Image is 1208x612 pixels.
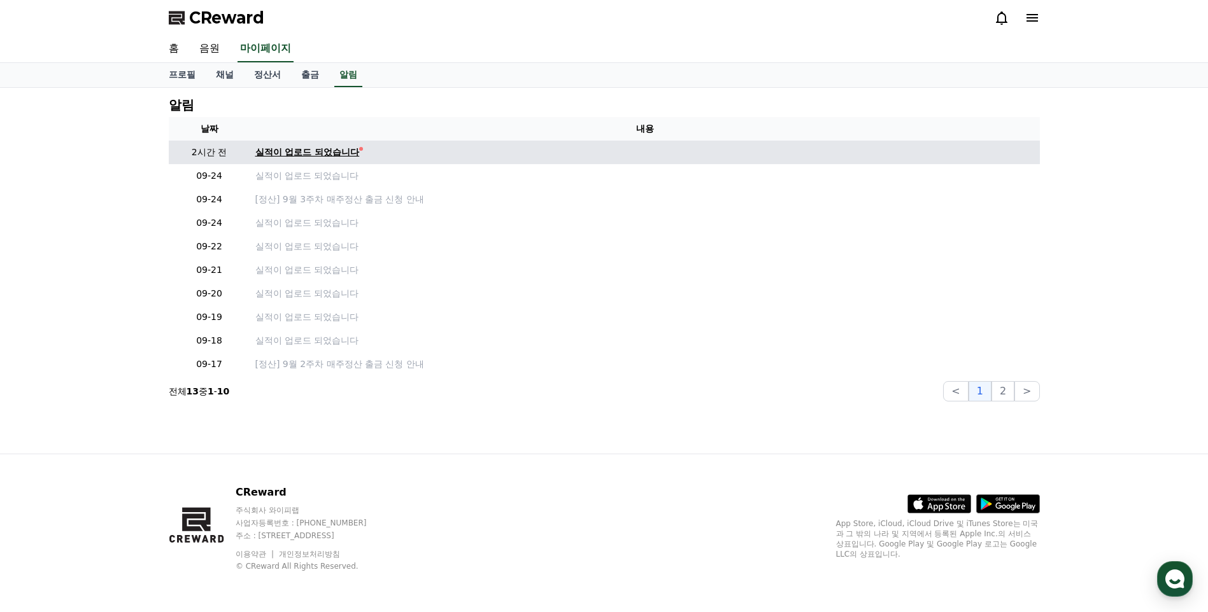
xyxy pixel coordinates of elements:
a: 알림 [334,63,362,87]
p: CReward [236,485,391,500]
th: 내용 [250,117,1040,141]
a: 실적이 업로드 되었습니다 [255,169,1035,183]
button: 1 [969,381,991,401]
a: 실적이 업로드 되었습니다 [255,240,1035,253]
a: 실적이 업로드 되었습니다 [255,216,1035,230]
p: 2시간 전 [174,146,245,159]
p: 사업자등록번호 : [PHONE_NUMBER] [236,518,391,528]
p: App Store, iCloud, iCloud Drive 및 iTunes Store는 미국과 그 밖의 나라 및 지역에서 등록된 Apple Inc.의 서비스 상표입니다. Goo... [836,518,1040,559]
a: 설정 [164,403,245,435]
a: CReward [169,8,264,28]
span: 설정 [197,422,212,433]
strong: 13 [187,386,199,396]
p: 주소 : [STREET_ADDRESS] [236,531,391,541]
p: 09-20 [174,287,245,300]
p: © CReward All Rights Reserved. [236,561,391,571]
span: 홈 [40,422,48,433]
a: 프로필 [159,63,206,87]
h4: 알림 [169,98,194,112]
p: 09-19 [174,310,245,324]
a: 실적이 업로드 되었습니다 [255,263,1035,277]
p: 09-24 [174,169,245,183]
p: 09-17 [174,358,245,371]
strong: 1 [208,386,214,396]
a: 홈 [4,403,84,435]
p: 전체 중 - [169,385,230,398]
div: 실적이 업로드 되었습니다 [255,146,360,159]
a: 정산서 [244,63,291,87]
a: 개인정보처리방침 [279,550,340,559]
p: 09-18 [174,334,245,347]
a: 실적이 업로드 되었습니다 [255,287,1035,300]
a: 실적이 업로드 되었습니다 [255,146,1035,159]
a: [정산] 9월 3주차 매주정산 출금 신청 안내 [255,193,1035,206]
p: 09-24 [174,193,245,206]
strong: 10 [217,386,229,396]
a: 실적이 업로드 되었습니다 [255,310,1035,324]
a: 이용약관 [236,550,276,559]
a: 채널 [206,63,244,87]
span: 대화 [117,423,132,433]
a: 실적이 업로드 되었습니다 [255,334,1035,347]
p: 09-24 [174,216,245,230]
p: 주식회사 와이피랩 [236,505,391,515]
a: 음원 [189,36,230,62]
span: CReward [189,8,264,28]
p: 09-22 [174,240,245,253]
button: 2 [991,381,1014,401]
a: 홈 [159,36,189,62]
a: 대화 [84,403,164,435]
a: 출금 [291,63,329,87]
button: > [1014,381,1039,401]
p: 09-21 [174,263,245,277]
a: [정산] 9월 2주차 매주정산 출금 신청 안내 [255,358,1035,371]
button: < [943,381,968,401]
th: 날짜 [169,117,250,141]
a: 마이페이지 [238,36,294,62]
